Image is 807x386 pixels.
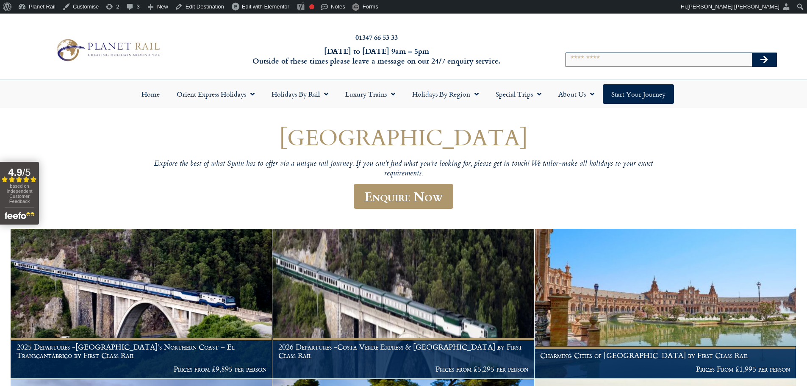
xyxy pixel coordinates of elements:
[354,184,453,209] a: Enquire Now
[337,84,404,104] a: Luxury Trains
[168,84,263,104] a: Orient Express Holidays
[355,32,398,42] a: 01347 66 53 33
[11,229,272,379] a: 2025 Departures -[GEOGRAPHIC_DATA]’s Northern Coast – El Transcantábrico by First Class Rail Pric...
[535,229,796,379] a: Charming Cities of [GEOGRAPHIC_DATA] by First Class Rail Prices From £1,995 per person
[278,365,528,373] p: Prices from £5,295 per person
[150,159,658,179] p: Explore the best of what Spain has to offer via a unique rail journey. If you can’t find what you...
[217,46,536,66] h6: [DATE] to [DATE] 9am – 5pm Outside of these times please leave a message on our 24/7 enquiry serv...
[52,36,163,64] img: Planet Rail Train Holidays Logo
[752,53,776,67] button: Search
[17,365,266,373] p: Prices from £9,895 per person
[150,125,658,150] h1: [GEOGRAPHIC_DATA]
[550,84,603,104] a: About Us
[487,84,550,104] a: Special Trips
[688,3,779,10] span: [PERSON_NAME] [PERSON_NAME]
[4,84,803,104] nav: Menu
[404,84,487,104] a: Holidays by Region
[540,365,790,373] p: Prices From £1,995 per person
[133,84,168,104] a: Home
[263,84,337,104] a: Holidays by Rail
[309,4,314,9] div: Focus keyphrase not set
[17,343,266,359] h1: 2025 Departures -[GEOGRAPHIC_DATA]’s Northern Coast – El Transcantábrico by First Class Rail
[278,343,528,359] h1: 2026 Departures -Costa Verde Express & [GEOGRAPHIC_DATA] by First Class Rail
[272,229,534,379] a: 2026 Departures -Costa Verde Express & [GEOGRAPHIC_DATA] by First Class Rail Prices from £5,295 p...
[242,3,289,10] span: Edit with Elementor
[603,84,674,104] a: Start your Journey
[540,351,790,360] h1: Charming Cities of [GEOGRAPHIC_DATA] by First Class Rail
